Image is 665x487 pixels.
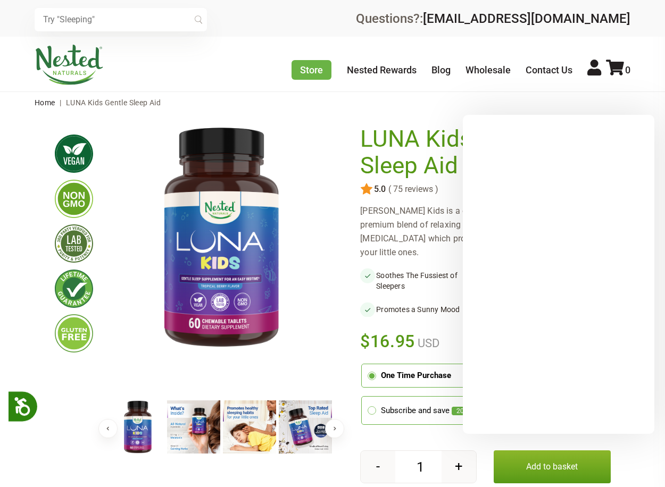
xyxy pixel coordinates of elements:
a: Home [35,98,55,107]
li: Promotes a Sunny Mood [360,302,485,317]
button: - [361,451,395,483]
a: Contact Us [526,64,572,75]
img: LUNA Kids Gentle Sleep Aid [223,400,276,454]
a: Nested Rewards [347,64,417,75]
div: [PERSON_NAME] Kids is a chewable sleep aid made with a premium blend of relaxing herbs with a tou... [360,204,610,259]
span: 5.0 [373,184,386,194]
img: LUNA Kids Gentle Sleep Aid [167,400,220,454]
span: ( 75 reviews ) [386,184,438,194]
button: Previous [98,419,118,438]
img: LUNA Kids Gentle Sleep Aid [110,126,332,348]
a: Wholesale [465,64,511,75]
nav: breadcrumbs [35,92,630,113]
a: 0 [606,64,630,75]
input: Try "Sleeping" [35,8,207,31]
img: lifetimeguarantee [55,270,93,308]
img: glutenfree [55,314,93,352]
button: + [442,451,476,483]
img: Nested Naturals [35,45,104,85]
li: Soothes The Fussiest of Sleepers [360,268,485,293]
span: $16.95 [360,330,415,353]
img: star.svg [360,183,373,196]
img: vegan [55,135,93,173]
iframe: Loyalty Program pop-up with ways to earn points and redeem rewards [463,115,654,434]
iframe: Button to open loyalty program pop-up [622,444,654,476]
img: thirdpartytested [55,224,93,263]
div: Questions?: [356,12,630,25]
button: Next [325,419,344,438]
img: LUNA Kids Gentle Sleep Aid [111,400,164,454]
span: | [57,98,64,107]
img: LUNA Kids Gentle Sleep Aid [279,400,332,454]
span: LUNA Kids Gentle Sleep Aid [66,98,161,107]
button: Add to basket [494,450,610,483]
a: Store [292,60,331,80]
span: 0 [625,64,630,75]
a: Blog [431,64,451,75]
span: USD [415,337,439,350]
a: [EMAIL_ADDRESS][DOMAIN_NAME] [423,11,630,26]
h1: LUNA Kids Gentle Sleep Aid [360,126,605,179]
img: gmofree [55,180,93,218]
